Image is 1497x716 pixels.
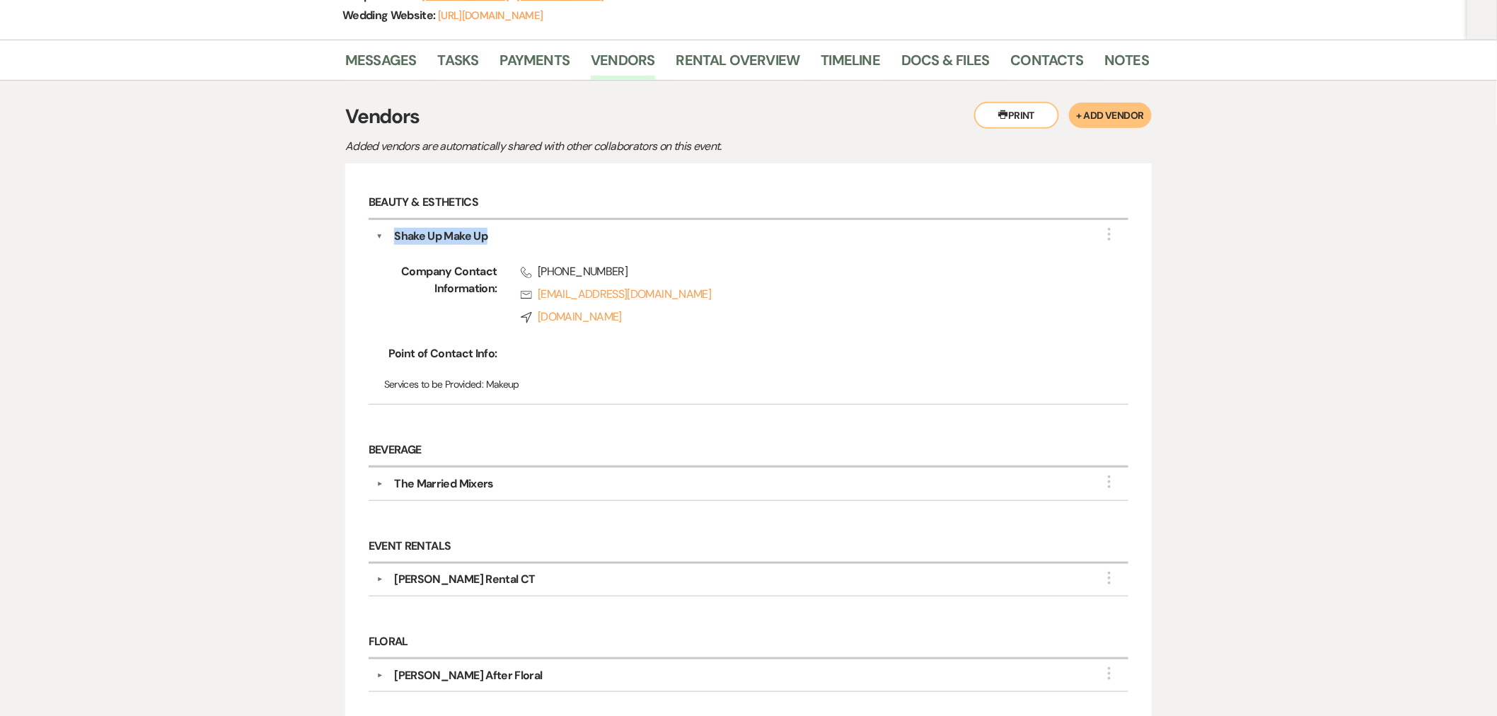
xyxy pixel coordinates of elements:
a: [EMAIL_ADDRESS][DOMAIN_NAME] [521,286,1084,303]
p: Added vendors are automatically shared with other collaborators on this event. [345,137,840,156]
a: Messages [345,49,417,80]
button: + Add Vendor [1069,103,1152,128]
span: [PHONE_NUMBER] [521,263,1084,280]
span: Wedding Website: [342,8,438,23]
div: [PERSON_NAME] Rental CT [394,571,535,588]
button: ▼ [371,480,388,487]
a: Tasks [438,49,479,80]
button: ▼ [376,228,383,245]
a: Docs & Files [901,49,989,80]
h3: Vendors [345,102,1152,132]
a: Rental Overview [676,49,800,80]
h6: Floral [369,626,1128,659]
a: [URL][DOMAIN_NAME] [438,8,543,23]
button: ▼ [371,672,388,679]
button: ▼ [371,576,388,583]
div: The Married Mixers [394,475,493,492]
span: Company Contact Information: [384,263,497,331]
h6: Beverage [369,434,1128,468]
a: Contacts [1011,49,1084,80]
h6: Beauty & Esthetics [369,187,1128,220]
div: [PERSON_NAME] After Floral [394,667,542,684]
a: [DOMAIN_NAME] [521,308,1084,325]
h6: Event Rentals [369,531,1128,564]
span: Point of Contact Info: [384,345,497,362]
button: Print [974,102,1059,129]
a: Timeline [821,49,881,80]
span: Services to be Provided: [384,378,484,391]
p: Makeup [384,376,1114,392]
a: Vendors [591,49,654,80]
div: Shake Up Make Up [394,228,487,245]
a: Notes [1104,49,1149,80]
a: Payments [500,49,570,80]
